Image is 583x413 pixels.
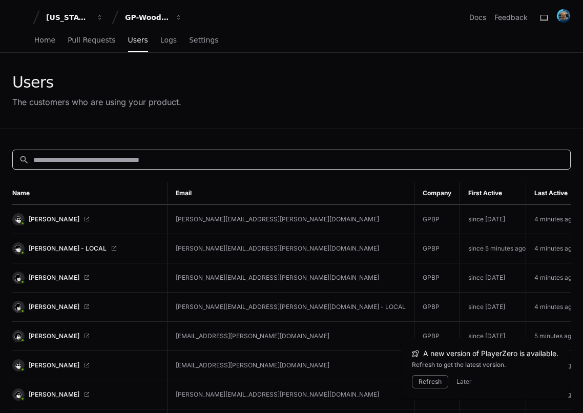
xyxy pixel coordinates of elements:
[12,272,159,284] a: [PERSON_NAME]
[526,263,578,293] td: 4 minutes ago
[13,214,23,224] img: 6.svg
[29,361,79,369] span: [PERSON_NAME]
[526,322,578,351] td: 5 minutes ago
[412,361,558,369] div: Refresh to get the latest version.
[168,293,414,322] td: [PERSON_NAME][EMAIL_ADDRESS][PERSON_NAME][DOMAIN_NAME] - LOCAL
[189,37,218,43] span: Settings
[414,182,460,205] th: Company
[68,37,115,43] span: Pull Requests
[12,96,181,108] div: The customers who are using your product.
[526,205,578,234] td: 4 minutes ago
[13,389,23,399] img: 3.svg
[456,378,472,386] button: Later
[46,12,90,23] div: [US_STATE] Pacific
[12,182,168,205] th: Name
[414,293,460,322] td: GPBP
[29,274,79,282] span: [PERSON_NAME]
[12,242,159,255] a: [PERSON_NAME] - LOCAL
[128,37,148,43] span: Users
[29,390,79,399] span: [PERSON_NAME]
[13,331,23,341] img: 15.svg
[12,301,159,313] a: [PERSON_NAME]
[42,8,108,27] button: [US_STATE] Pacific
[160,37,177,43] span: Logs
[13,360,23,370] img: 4.svg
[168,322,414,351] td: [EMAIL_ADDRESS][PERSON_NAME][DOMAIN_NAME]
[125,12,169,23] div: GP-WoodDuck 2.0
[414,205,460,234] td: GPBP
[469,12,486,23] a: Docs
[556,9,571,23] img: avatar
[12,73,181,92] div: Users
[160,29,177,52] a: Logs
[29,303,79,311] span: [PERSON_NAME]
[121,8,186,27] button: GP-WoodDuck 2.0
[460,234,526,263] td: since 5 minutes ago
[29,244,107,253] span: [PERSON_NAME] - LOCAL
[460,322,526,351] td: since [DATE]
[13,302,23,312] img: 11.svg
[168,182,414,205] th: Email
[550,379,578,407] iframe: Open customer support
[460,182,526,205] th: First Active
[29,215,79,223] span: [PERSON_NAME]
[460,293,526,322] td: since [DATE]
[423,348,558,359] span: A new version of PlayerZero is available.
[12,359,159,371] a: [PERSON_NAME]
[13,273,23,282] img: 11.svg
[34,37,55,43] span: Home
[68,29,115,52] a: Pull Requests
[414,263,460,293] td: GPBP
[12,330,159,342] a: [PERSON_NAME]
[168,351,414,380] td: [EMAIL_ADDRESS][PERSON_NAME][DOMAIN_NAME]
[19,155,29,165] mat-icon: search
[168,263,414,293] td: [PERSON_NAME][EMAIL_ADDRESS][PERSON_NAME][DOMAIN_NAME]
[29,332,79,340] span: [PERSON_NAME]
[34,29,55,52] a: Home
[412,375,448,388] button: Refresh
[12,213,159,225] a: [PERSON_NAME]
[526,293,578,322] td: 4 minutes ago
[414,234,460,263] td: GPBP
[494,12,528,23] button: Feedback
[460,263,526,293] td: since [DATE]
[460,205,526,234] td: since [DATE]
[526,234,578,263] td: 4 minutes ago
[168,380,414,409] td: [PERSON_NAME][EMAIL_ADDRESS][PERSON_NAME][DOMAIN_NAME]
[168,205,414,234] td: [PERSON_NAME][EMAIL_ADDRESS][PERSON_NAME][DOMAIN_NAME]
[526,182,578,205] th: Last Active
[128,29,148,52] a: Users
[168,234,414,263] td: [PERSON_NAME][EMAIL_ADDRESS][PERSON_NAME][DOMAIN_NAME]
[12,388,159,401] a: [PERSON_NAME]
[414,322,460,351] td: GPBP
[189,29,218,52] a: Settings
[13,243,23,253] img: 1.svg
